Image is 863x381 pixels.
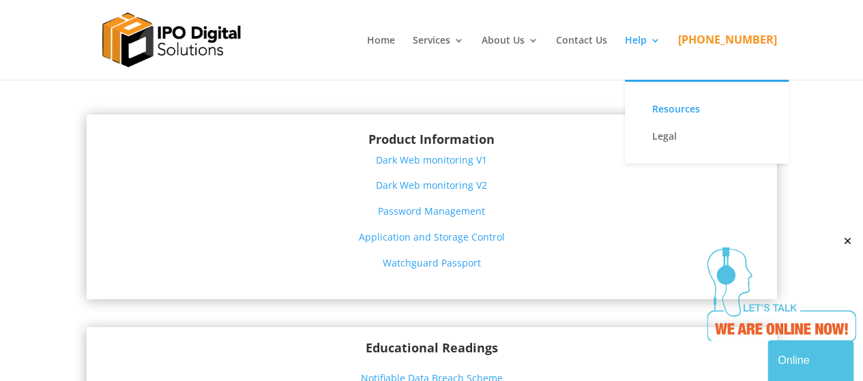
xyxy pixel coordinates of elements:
a: Resources [639,95,775,123]
b: Product Information [368,131,495,147]
a: [PHONE_NUMBER] [678,35,777,79]
a: About Us [482,35,538,80]
a: Watchguard Passport [383,256,481,269]
iframe: chat widget [767,337,856,381]
a: Home [367,35,395,80]
b: Educational Readings [366,339,498,356]
a: Dark Web monitoring V2 [376,179,487,192]
a: Application and Storage Control [359,230,505,243]
a: Dark Web monitoring V1 [376,153,487,166]
a: Help [625,35,660,80]
a: Contact Us [556,35,607,80]
a: Password Management [378,204,485,217]
a: Legal [639,123,775,150]
iframe: chat widget [707,235,856,341]
a: Services [413,35,464,80]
